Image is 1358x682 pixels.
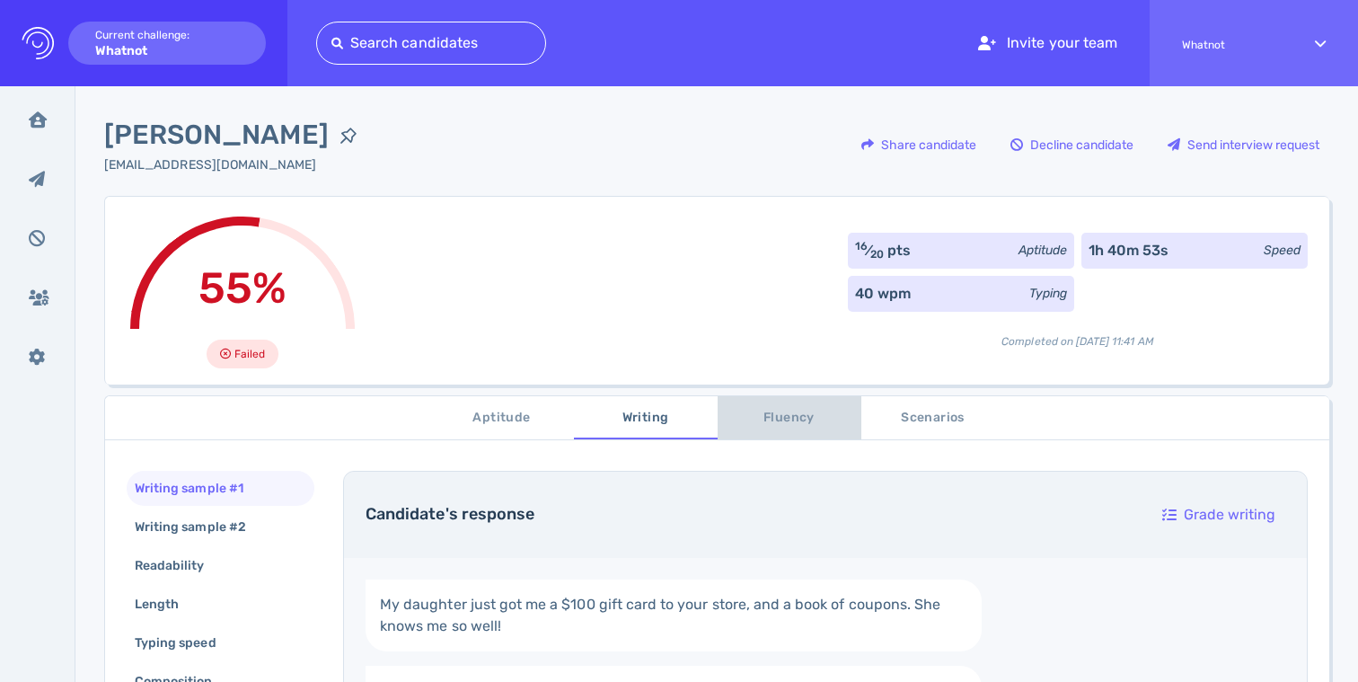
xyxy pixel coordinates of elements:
[728,407,851,430] span: Fluency
[1001,123,1143,166] button: Decline candidate
[855,240,912,261] div: ⁄ pts
[1264,241,1301,260] div: Speed
[131,630,238,656] div: Typing speed
[855,240,868,252] sup: 16
[855,283,911,305] div: 40 wpm
[1018,241,1067,260] div: Aptitude
[1153,494,1284,536] div: Grade writing
[366,580,982,651] a: My daughter just got me a $100 gift card to your store, and a book of coupons. She knows me so well!
[1089,240,1169,261] div: 1h 40m 53s
[1159,124,1328,165] div: Send interview request
[851,123,986,166] button: Share candidate
[848,319,1308,350] div: Completed on [DATE] 11:41 AM
[104,115,329,155] span: [PERSON_NAME]
[585,407,707,430] span: Writing
[870,248,884,261] sub: 20
[131,591,200,617] div: Length
[104,155,368,174] div: Click to copy the email address
[872,407,994,430] span: Scenarios
[1152,493,1285,536] button: Grade writing
[234,343,265,365] span: Failed
[1182,39,1283,51] span: Whatnot
[1158,123,1329,166] button: Send interview request
[366,505,1131,525] h4: Candidate's response
[131,475,265,501] div: Writing sample #1
[852,124,985,165] div: Share candidate
[1001,124,1142,165] div: Decline candidate
[131,553,226,579] div: Readability
[441,407,563,430] span: Aptitude
[131,514,268,540] div: Writing sample #2
[198,262,287,314] span: 55%
[1029,284,1067,303] div: Typing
